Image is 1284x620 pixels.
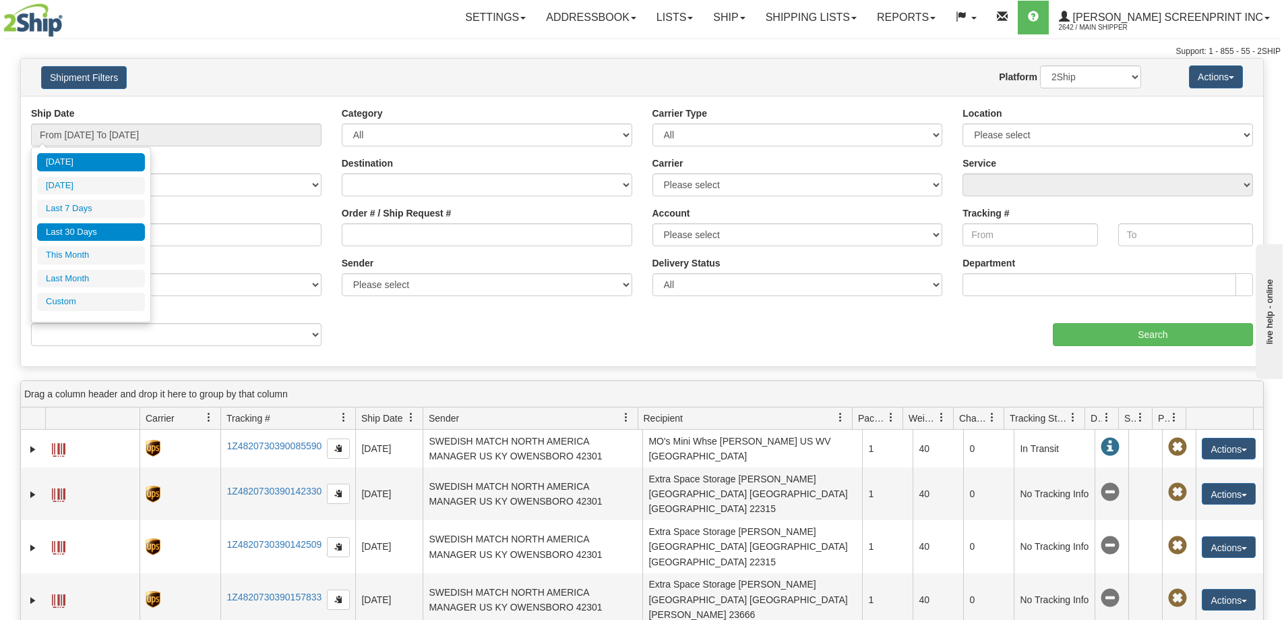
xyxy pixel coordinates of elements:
button: Copy to clipboard [327,439,350,459]
a: Shipment Issues filter column settings [1129,406,1152,429]
button: Shipment Filters [41,66,127,89]
li: [DATE] [37,177,145,195]
li: This Month [37,246,145,264]
td: SWEDISH MATCH NORTH AMERICA MANAGER US KY OWENSBORO 42301 [423,430,642,468]
button: Actions [1202,536,1256,558]
a: Delivery Status filter column settings [1095,406,1118,429]
span: [PERSON_NAME] Screenprint Inc [1070,11,1263,23]
a: Expand [26,594,40,607]
label: Ship Date [31,107,75,120]
li: Last 30 Days [37,223,145,242]
a: Label [52,482,65,504]
span: Pickup Not Assigned [1168,589,1187,608]
li: Custom [37,293,145,311]
a: Packages filter column settings [880,406,903,429]
a: 1Z4820730390142330 [226,486,322,497]
td: [DATE] [355,468,423,520]
a: 1Z4820730390142509 [226,539,322,550]
a: Reports [867,1,946,34]
span: Carrier [146,412,175,425]
li: [DATE] [37,153,145,171]
img: 8 - UPS [146,538,160,555]
label: Order # / Ship Request # [342,206,452,220]
li: Last 7 Days [37,200,145,218]
a: Label [52,437,65,459]
td: 1 [862,468,913,520]
div: Support: 1 - 855 - 55 - 2SHIP [3,46,1281,57]
button: Copy to clipboard [327,590,350,610]
button: Actions [1202,438,1256,459]
td: No Tracking Info [1014,520,1095,573]
a: 1Z4820730390157833 [226,592,322,602]
td: 40 [913,468,963,520]
input: To [1118,223,1253,246]
span: Pickup Not Assigned [1168,438,1187,457]
span: Sender [429,412,459,425]
label: Carrier Type [652,107,707,120]
button: Copy to clipboard [327,484,350,504]
div: live help - online [10,11,125,22]
span: Tracking # [226,412,270,425]
td: SWEDISH MATCH NORTH AMERICA MANAGER US KY OWENSBORO 42301 [423,468,642,520]
label: Platform [999,70,1037,84]
span: Recipient [644,412,683,425]
a: Expand [26,541,40,555]
a: Tracking # filter column settings [332,406,355,429]
a: [PERSON_NAME] Screenprint Inc 2642 / Main Shipper [1049,1,1280,34]
td: In Transit [1014,430,1095,468]
span: Pickup Status [1158,412,1169,425]
label: Tracking # [962,206,1009,220]
td: 0 [963,520,1014,573]
td: 40 [913,430,963,468]
img: 8 - UPS [146,440,160,457]
a: Ship Date filter column settings [400,406,423,429]
span: No Tracking Info [1101,589,1120,608]
input: Search [1053,323,1253,346]
button: Actions [1202,589,1256,611]
a: Pickup Status filter column settings [1163,406,1186,429]
span: Ship Date [361,412,402,425]
span: Shipment Issues [1124,412,1136,425]
label: Department [962,256,1015,270]
div: grid grouping header [21,381,1263,407]
img: logo2642.jpg [3,3,63,37]
span: Charge [959,412,987,425]
a: Ship [703,1,755,34]
a: Settings [455,1,536,34]
span: 2642 / Main Shipper [1059,21,1160,34]
td: 40 [913,520,963,573]
td: 1 [862,520,913,573]
a: Weight filter column settings [930,406,953,429]
button: Copy to clipboard [327,537,350,557]
span: No Tracking Info [1101,536,1120,555]
span: Weight [909,412,937,425]
label: Service [962,157,996,170]
a: Label [52,588,65,610]
span: Pickup Not Assigned [1168,536,1187,555]
button: Actions [1189,65,1243,88]
a: Carrier filter column settings [197,406,220,429]
td: 0 [963,468,1014,520]
a: Label [52,535,65,557]
a: Expand [26,443,40,456]
td: 0 [963,430,1014,468]
a: Lists [646,1,703,34]
td: No Tracking Info [1014,468,1095,520]
li: Last Month [37,270,145,288]
img: 8 - UPS [146,591,160,608]
a: Addressbook [536,1,646,34]
span: In Transit [1101,438,1120,457]
span: Packages [858,412,886,425]
td: [DATE] [355,430,423,468]
td: Extra Space Storage [PERSON_NAME] [GEOGRAPHIC_DATA] [GEOGRAPHIC_DATA] [GEOGRAPHIC_DATA] 22315 [642,468,862,520]
label: Destination [342,157,393,170]
a: 1Z4820730390085590 [226,441,322,451]
a: Expand [26,488,40,501]
label: Location [962,107,1002,120]
img: 8 - UPS [146,486,160,503]
td: 1 [862,430,913,468]
span: No Tracking Info [1101,483,1120,502]
button: Actions [1202,483,1256,505]
a: Sender filter column settings [615,406,638,429]
label: Delivery Status [652,256,721,270]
